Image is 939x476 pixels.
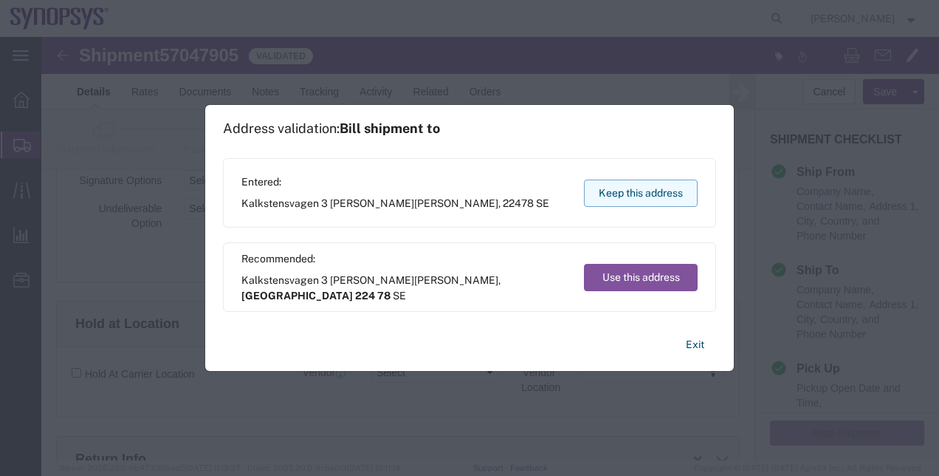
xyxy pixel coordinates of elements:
[241,273,570,304] span: Kalkstensvagen 3 [PERSON_NAME] ,
[584,264,698,291] button: Use this address
[223,120,440,137] h1: Address validation:
[241,196,549,211] span: Kalkstensvagen 3 [PERSON_NAME] ,
[393,290,406,302] span: SE
[340,120,440,136] span: Bill shipment to
[414,274,498,286] span: [PERSON_NAME]
[584,180,698,207] button: Keep this address
[674,332,716,358] button: Exit
[536,197,549,209] span: SE
[241,251,570,267] span: Recommended:
[241,290,353,302] span: [GEOGRAPHIC_DATA]
[414,197,498,209] span: [PERSON_NAME]
[503,197,534,209] span: 22478
[241,174,549,190] span: Entered:
[355,290,391,302] span: 224 78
